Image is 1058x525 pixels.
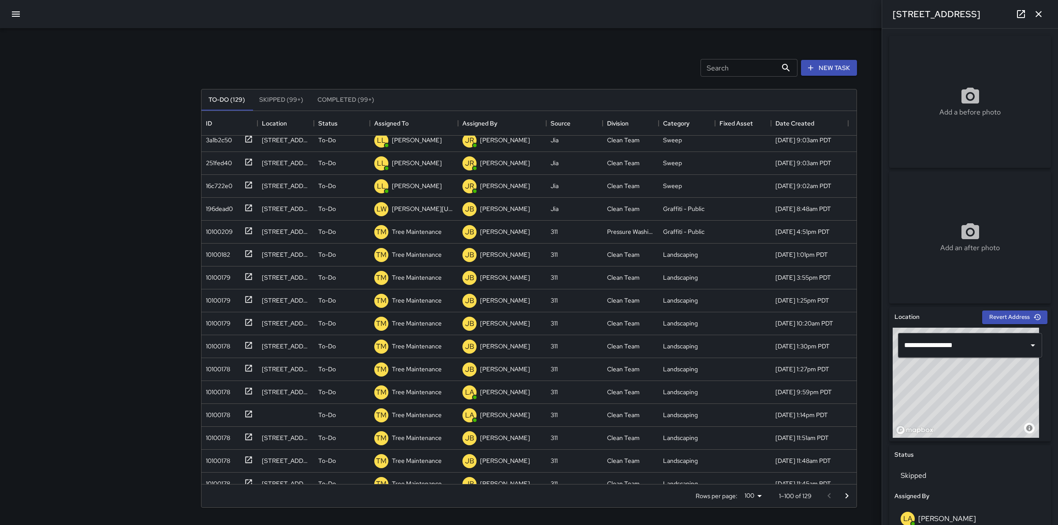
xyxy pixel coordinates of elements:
[551,365,558,373] div: 311
[206,111,212,136] div: ID
[551,342,558,351] div: 311
[480,456,530,465] p: [PERSON_NAME]
[551,273,558,282] div: 311
[551,111,570,136] div: Source
[376,341,387,352] p: TM
[480,433,530,442] p: [PERSON_NAME]
[607,296,640,305] div: Clean Team
[318,365,336,373] p: To-Do
[318,296,336,305] p: To-Do
[663,342,698,351] div: Landscaping
[775,456,831,465] div: 4/17/2025, 11:48am PDT
[465,296,474,306] p: JB
[663,479,698,488] div: Landscaping
[775,319,833,328] div: 4/19/2025, 10:20am PDT
[551,479,558,488] div: 311
[376,250,387,260] p: TM
[392,365,442,373] p: Tree Maintenance
[607,181,640,190] div: Clean Team
[252,89,310,111] button: Skipped (99+)
[607,273,640,282] div: Clean Team
[607,204,640,213] div: Clean Team
[318,456,336,465] p: To-Do
[262,433,309,442] div: 280 Fell Street
[480,273,530,282] p: [PERSON_NAME]
[775,159,831,167] div: 8/26/2025, 9:03am PDT
[838,487,856,505] button: Go to next page
[663,250,698,259] div: Landscaping
[318,204,336,213] p: To-Do
[465,387,474,398] p: LA
[775,227,830,236] div: 6/15/2025, 4:51pm PDT
[603,111,659,136] div: Division
[262,227,309,236] div: 66 Grove Street
[314,111,370,136] div: Status
[310,89,381,111] button: Completed (99+)
[607,227,654,236] div: Pressure Washing
[374,111,409,136] div: Assigned To
[663,181,682,190] div: Sweep
[663,388,698,396] div: Landscaping
[480,365,530,373] p: [PERSON_NAME]
[318,388,336,396] p: To-Do
[663,319,698,328] div: Landscaping
[546,111,602,136] div: Source
[607,388,640,396] div: Clean Team
[607,319,640,328] div: Clean Team
[376,273,387,283] p: TM
[663,136,682,144] div: Sweep
[392,136,442,144] p: [PERSON_NAME]
[377,158,386,169] p: LL
[318,136,336,144] p: To-Do
[262,136,309,144] div: 147 Fulton Street
[202,247,230,259] div: 10100182
[663,296,698,305] div: Landscaping
[262,111,287,136] div: Location
[480,410,530,419] p: [PERSON_NAME]
[775,296,829,305] div: 4/19/2025, 1:25pm PDT
[202,476,230,488] div: 10100178
[775,365,829,373] div: 4/18/2025, 1:27pm PDT
[663,456,698,465] div: Landscaping
[607,159,640,167] div: Clean Team
[775,181,831,190] div: 8/26/2025, 9:02am PDT
[392,388,442,396] p: Tree Maintenance
[607,111,629,136] div: Division
[465,479,474,489] p: JB
[663,273,698,282] div: Landscaping
[377,181,386,192] p: LL
[257,111,313,136] div: Location
[480,250,530,259] p: [PERSON_NAME]
[318,111,338,136] div: Status
[551,319,558,328] div: 311
[741,489,765,502] div: 100
[663,159,682,167] div: Sweep
[719,111,753,136] div: Fixed Asset
[775,410,828,419] div: 4/17/2025, 1:14pm PDT
[551,456,558,465] div: 311
[465,364,474,375] p: JB
[262,181,309,190] div: 147 Fulton Street
[202,178,232,190] div: 16c722e0
[775,388,832,396] div: 4/17/2025, 9:59pm PDT
[202,453,230,465] div: 10100178
[262,159,309,167] div: 147 Fulton Street
[318,250,336,259] p: To-Do
[465,456,474,466] p: JB
[551,159,559,167] div: Jia
[376,433,387,444] p: TM
[201,89,252,111] button: To-Do (129)
[376,318,387,329] p: TM
[659,111,715,136] div: Category
[775,111,814,136] div: Date Created
[376,387,387,398] p: TM
[607,136,640,144] div: Clean Team
[318,410,336,419] p: To-Do
[465,273,474,283] p: JB
[775,136,831,144] div: 8/26/2025, 9:03am PDT
[715,111,771,136] div: Fixed Asset
[392,227,442,236] p: Tree Maintenance
[376,410,387,421] p: TM
[607,342,640,351] div: Clean Team
[607,250,640,259] div: Clean Team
